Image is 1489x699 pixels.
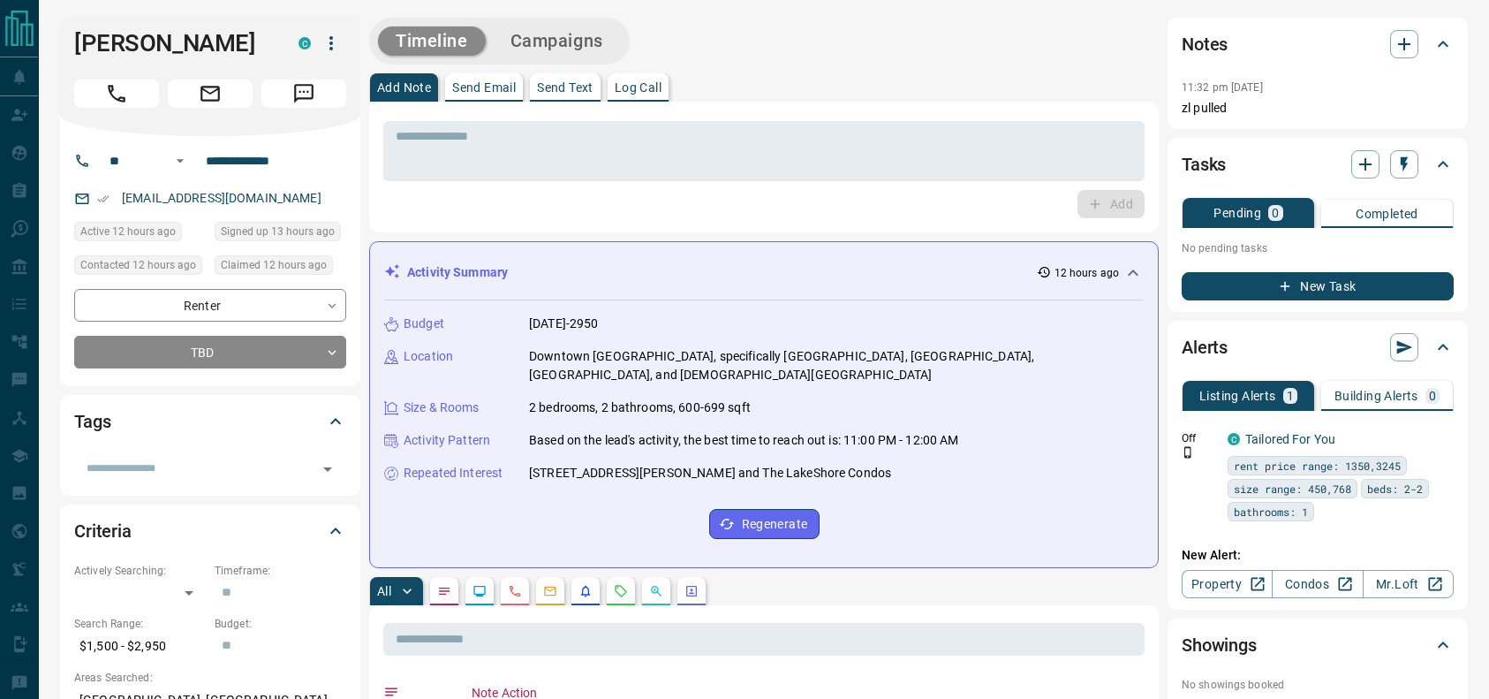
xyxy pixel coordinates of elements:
[221,256,327,274] span: Claimed 12 hours ago
[80,223,176,240] span: Active 12 hours ago
[1182,446,1194,459] svg: Push Notification Only
[1272,207,1279,219] p: 0
[74,563,206,579] p: Actively Searching:
[74,336,346,368] div: TBD
[1054,265,1119,281] p: 12 hours ago
[404,399,480,417] p: Size & Rooms
[1228,433,1240,445] div: condos.ca
[1182,333,1228,361] h2: Alerts
[1182,677,1454,693] p: No showings booked
[1234,457,1401,475] span: rent price range: 1350,3245
[1182,81,1263,94] p: 11:32 pm [DATE]
[74,510,346,552] div: Criteria
[1182,546,1454,565] p: New Alert:
[1182,23,1454,65] div: Notes
[299,37,311,49] div: condos.ca
[493,27,621,56] button: Campaigns
[1234,480,1351,498] span: size range: 450,768
[1182,30,1228,58] h2: Notes
[1213,207,1261,219] p: Pending
[537,81,593,94] p: Send Text
[80,256,196,274] span: Contacted 12 hours ago
[1234,503,1308,520] span: bathrooms: 1
[452,81,516,94] p: Send Email
[215,255,346,280] div: Sun Aug 17 2025
[74,632,206,661] p: $1,500 - $2,950
[578,584,593,598] svg: Listing Alerts
[404,464,503,482] p: Repeated Interest
[1272,570,1363,598] a: Condos
[615,81,661,94] p: Log Call
[1182,150,1226,179] h2: Tasks
[614,584,628,598] svg: Requests
[74,670,346,686] p: Areas Searched:
[529,464,891,482] p: [STREET_ADDRESS][PERSON_NAME] and The LakeShore Condos
[74,29,272,57] h1: [PERSON_NAME]
[407,263,508,282] p: Activity Summary
[377,585,391,597] p: All
[404,315,444,333] p: Budget
[529,431,959,450] p: Based on the lead's activity, the best time to reach out is: 11:00 PM - 12:00 AM
[74,289,346,322] div: Renter
[1182,235,1454,262] p: No pending tasks
[215,616,346,632] p: Budget:
[684,584,699,598] svg: Agent Actions
[215,222,346,247] div: Sun Aug 17 2025
[529,399,751,417] p: 2 bedrooms, 2 bathrooms, 600-699 sqft
[1182,631,1257,659] h2: Showings
[74,80,159,108] span: Call
[1182,272,1454,300] button: New Task
[1182,326,1454,368] div: Alerts
[529,347,1144,384] p: Downtown [GEOGRAPHIC_DATA], specifically [GEOGRAPHIC_DATA], [GEOGRAPHIC_DATA], [GEOGRAPHIC_DATA],...
[1334,390,1418,402] p: Building Alerts
[74,517,132,545] h2: Criteria
[261,80,346,108] span: Message
[221,223,335,240] span: Signed up 13 hours ago
[1182,624,1454,666] div: Showings
[1363,570,1454,598] a: Mr.Loft
[122,191,321,205] a: [EMAIL_ADDRESS][DOMAIN_NAME]
[472,584,487,598] svg: Lead Browsing Activity
[1182,570,1273,598] a: Property
[215,563,346,579] p: Timeframe:
[1182,99,1454,118] p: zl pulled
[315,457,340,482] button: Open
[649,584,663,598] svg: Opportunities
[97,193,110,205] svg: Email Verified
[709,509,820,539] button: Regenerate
[170,150,191,171] button: Open
[1199,390,1276,402] p: Listing Alerts
[1182,430,1217,446] p: Off
[437,584,451,598] svg: Notes
[168,80,253,108] span: Email
[529,315,598,333] p: [DATE]-2950
[404,431,490,450] p: Activity Pattern
[1245,432,1335,446] a: Tailored For You
[74,616,206,632] p: Search Range:
[377,81,431,94] p: Add Note
[404,347,453,366] p: Location
[508,584,522,598] svg: Calls
[1367,480,1423,498] span: beds: 2-2
[1356,208,1418,220] p: Completed
[1287,390,1294,402] p: 1
[378,27,486,56] button: Timeline
[74,400,346,443] div: Tags
[1182,143,1454,186] div: Tasks
[74,407,110,436] h2: Tags
[1429,390,1436,402] p: 0
[74,222,206,247] div: Sun Aug 17 2025
[74,255,206,280] div: Sun Aug 17 2025
[384,256,1144,289] div: Activity Summary12 hours ago
[543,584,557,598] svg: Emails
